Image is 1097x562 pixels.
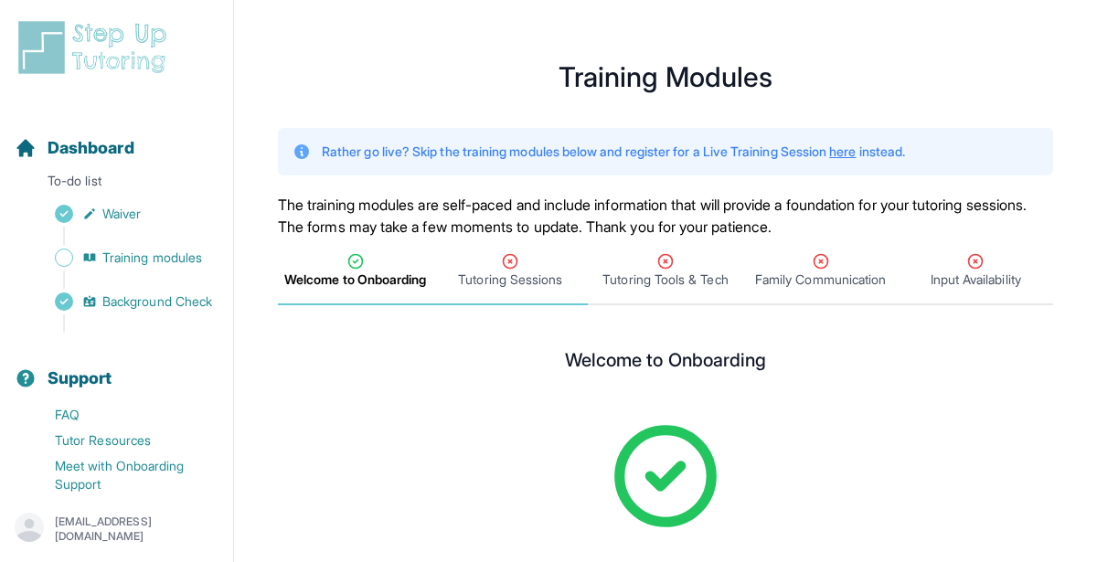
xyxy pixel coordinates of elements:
[565,349,766,378] h2: Welcome to Onboarding
[48,135,134,161] span: Dashboard
[602,270,728,289] span: Tutoring Tools & Tech
[278,238,1053,305] nav: Tabs
[102,249,202,267] span: Training modules
[15,18,177,77] img: logo
[755,270,886,289] span: Family Communication
[278,194,1053,238] p: The training modules are self-paced and include information that will provide a foundation for yo...
[7,336,226,398] button: Support
[931,270,1021,289] span: Input Availability
[102,205,141,223] span: Waiver
[458,270,562,289] span: Tutoring Sessions
[278,66,1053,88] h1: Training Modules
[48,366,112,391] span: Support
[15,497,233,523] a: Contact Onboarding Support
[15,453,233,497] a: Meet with Onboarding Support
[284,270,426,289] span: Welcome to Onboarding
[7,172,226,197] p: To-do list
[829,143,856,159] a: here
[322,143,905,161] p: Rather go live? Skip the training modules below and register for a Live Training Session instead.
[15,402,233,428] a: FAQ
[55,514,218,544] p: [EMAIL_ADDRESS][DOMAIN_NAME]
[15,513,218,546] button: [EMAIL_ADDRESS][DOMAIN_NAME]
[102,292,212,311] span: Background Check
[15,428,233,453] a: Tutor Resources
[7,106,226,168] button: Dashboard
[15,289,233,314] a: Background Check
[15,135,134,161] a: Dashboard
[15,201,233,227] a: Waiver
[15,245,233,270] a: Training modules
